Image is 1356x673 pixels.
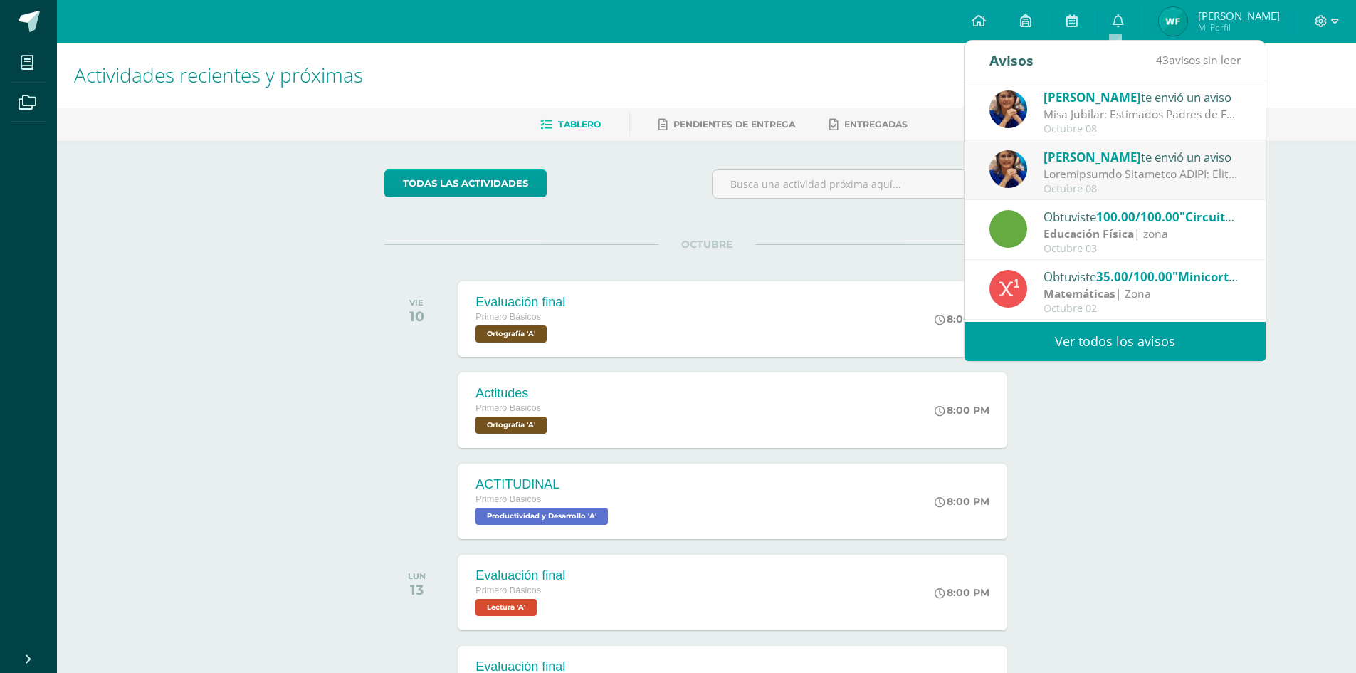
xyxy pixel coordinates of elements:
[1044,243,1241,255] div: Octubre 03
[475,312,541,322] span: Primero Básicos
[408,571,426,581] div: LUN
[658,238,755,251] span: OCTUBRE
[935,586,989,599] div: 8:00 PM
[1156,52,1241,68] span: avisos sin leer
[1044,88,1241,106] div: te envió un aviso
[475,585,541,595] span: Primero Básicos
[935,404,989,417] div: 8:00 PM
[1044,106,1241,122] div: Misa Jubilar: Estimados Padres de Familia de Cuarto Primaria hasta Quinto Bachillerato: Bendicion...
[558,119,601,130] span: Tablero
[475,417,547,434] span: Ortografía 'A'
[384,169,547,197] a: todas las Actividades
[475,325,547,343] span: Ortografía 'A'
[408,581,426,598] div: 13
[1096,268,1172,285] span: 35.00/100.00
[989,90,1027,128] img: 5d6f35d558c486632aab3bda9a330e6b.png
[1044,226,1241,242] div: | zona
[844,119,908,130] span: Entregadas
[1159,7,1187,36] img: 83a63e5e881d2b3cd84822e0c7d080d2.png
[409,308,424,325] div: 10
[1096,209,1179,225] span: 100.00/100.00
[1044,267,1241,286] div: Obtuviste en
[965,322,1266,361] a: Ver todos los avisos
[829,113,908,136] a: Entregadas
[1172,268,1241,285] span: "Minicorto"
[475,599,537,616] span: Lectura 'A'
[1044,149,1141,165] span: [PERSON_NAME]
[658,113,795,136] a: Pendientes de entrega
[475,295,565,310] div: Evaluación final
[1044,303,1241,315] div: Octubre 02
[673,119,795,130] span: Pendientes de entrega
[475,477,611,492] div: ACTITUDINAL
[989,150,1027,188] img: 5d6f35d558c486632aab3bda9a330e6b.png
[1044,207,1241,226] div: Obtuviste en
[989,41,1034,80] div: Avisos
[1198,9,1280,23] span: [PERSON_NAME]
[475,494,541,504] span: Primero Básicos
[475,508,608,525] span: Productividad y Desarrollo 'A'
[74,61,363,88] span: Actividades recientes y próximas
[1156,52,1169,68] span: 43
[935,313,989,325] div: 8:00 PM
[475,386,550,401] div: Actitudes
[1044,226,1134,241] strong: Educación Física
[1179,209,1323,225] span: "Circuito de resistencia"
[475,403,541,413] span: Primero Básicos
[935,495,989,508] div: 8:00 PM
[713,170,1028,198] input: Busca una actividad próxima aquí...
[540,113,601,136] a: Tablero
[1044,147,1241,166] div: te envió un aviso
[1044,183,1241,195] div: Octubre 08
[1044,286,1241,302] div: | Zona
[475,568,565,583] div: Evaluación final
[1044,123,1241,135] div: Octubre 08
[1044,166,1241,182] div: Indicaciones Excursión IRTRA: Guatemala, 07 de octubre de 2025 Estimados Padres de Familia: De an...
[1198,21,1280,33] span: Mi Perfil
[1044,89,1141,105] span: [PERSON_NAME]
[409,298,424,308] div: VIE
[1044,286,1115,301] strong: Matemáticas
